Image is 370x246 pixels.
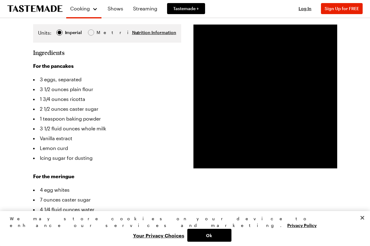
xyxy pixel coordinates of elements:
span: Tastemade + [173,6,199,12]
li: 3 eggs, separated [33,75,181,84]
button: Ok [187,229,231,242]
a: Tastemade + [167,3,205,14]
li: 3 1/2 fluid ounces whole milk [33,124,181,133]
video-js: Video Player [193,25,337,168]
li: Icing sugar for dusting [33,153,181,163]
button: Close [356,211,369,225]
button: Your Privacy Choices [130,229,187,242]
label: Units: [38,29,51,37]
button: Nutrition Information [132,29,176,36]
li: Vanilla extract [33,133,181,143]
button: Cooking [70,2,98,15]
button: Sign Up for FREE [321,3,363,14]
li: 1 3/4 ounces ricotta [33,94,181,104]
li: Lemon curd [33,143,181,153]
a: More information about your privacy, opens in a new tab [287,222,317,228]
span: Metric [97,29,110,36]
li: 4 1/4 fluid ounces water [33,205,181,214]
li: 7 ounces caster sugar [33,195,181,205]
a: To Tastemade Home Page [7,5,63,12]
span: Cooking [70,6,90,11]
div: Metric [97,29,109,36]
span: Imperial [65,29,82,36]
li: 3 1/2 ounces plain flour [33,84,181,94]
li: 2 1/2 ounces caster sugar [33,104,181,114]
li: 4 egg whites [33,185,181,195]
h2: Ingredients [33,49,65,56]
span: Log In [299,6,311,11]
h3: For the pancakes [33,62,181,70]
div: Privacy [10,215,355,242]
span: Sign Up for FREE [325,6,359,11]
h3: For the meringue [33,173,181,180]
div: We may store cookies on your device to enhance our services and marketing. [10,215,355,229]
li: 1 teaspoon baking powder [33,114,181,124]
button: Log In [293,6,317,12]
div: Imperial Metric [38,29,109,38]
